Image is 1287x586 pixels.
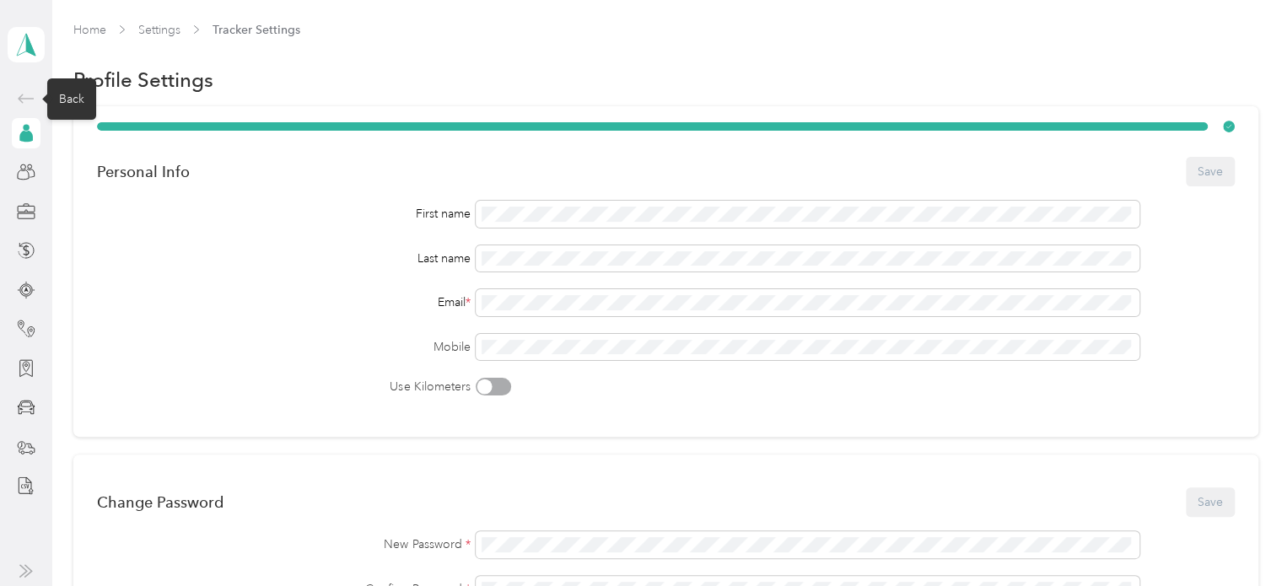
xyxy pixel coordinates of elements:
iframe: Everlance-gr Chat Button Frame [1193,492,1287,586]
a: Home [73,23,106,37]
label: Use Kilometers [97,378,471,395]
div: Email [97,293,471,311]
div: Personal Info [97,163,190,180]
a: Settings [138,23,180,37]
span: Tracker Settings [213,21,300,39]
div: First name [97,205,471,223]
label: Mobile [97,338,471,356]
div: Last name [97,250,471,267]
label: New Password [97,535,471,553]
h1: Profile Settings [73,71,213,89]
div: Back [47,78,96,120]
div: Change Password [97,493,223,511]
